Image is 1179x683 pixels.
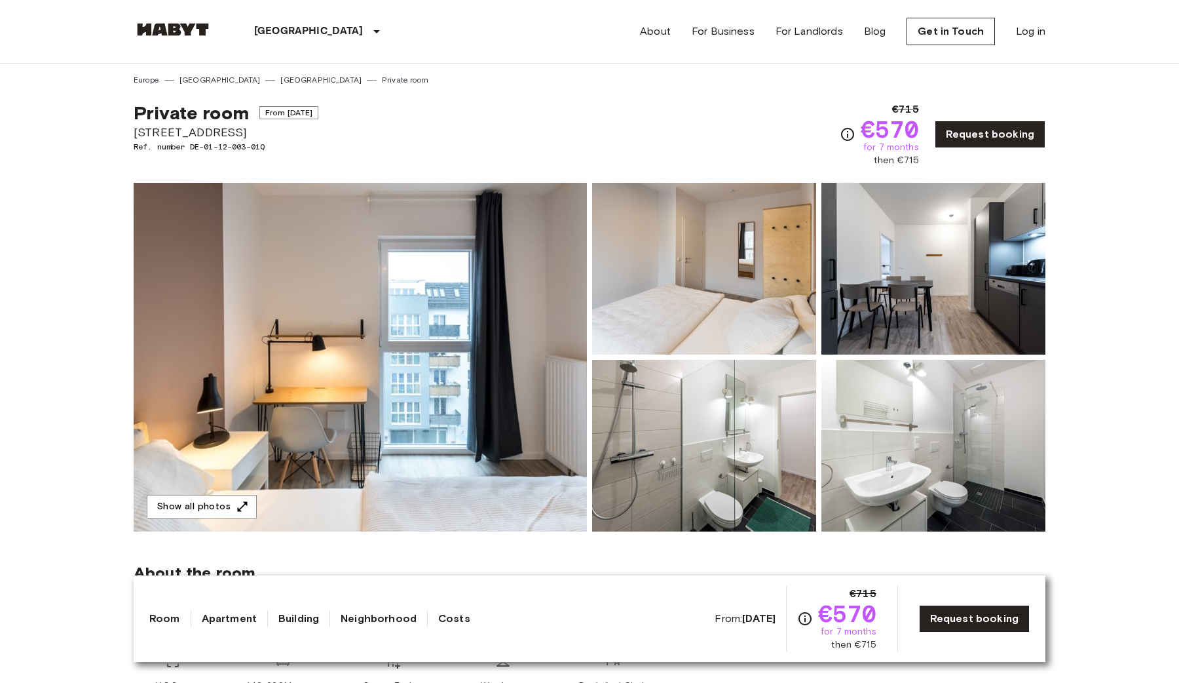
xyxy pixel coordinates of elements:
[715,612,776,626] span: From:
[861,117,919,141] span: €570
[892,102,919,117] span: €715
[821,625,876,638] span: for 7 months
[776,24,843,39] a: For Landlords
[147,495,257,519] button: Show all photos
[134,141,318,153] span: Ref. number DE-01-12-003-01Q
[134,102,249,124] span: Private room
[818,602,876,625] span: €570
[919,605,1030,633] a: Request booking
[831,638,876,652] span: then €715
[863,141,919,154] span: for 7 months
[179,74,261,86] a: [GEOGRAPHIC_DATA]
[134,563,1045,583] span: About the room
[202,611,257,627] a: Apartment
[864,24,886,39] a: Blog
[134,23,212,36] img: Habyt
[278,611,319,627] a: Building
[821,183,1045,355] img: Picture of unit DE-01-12-003-01Q
[341,611,417,627] a: Neighborhood
[134,124,318,141] span: [STREET_ADDRESS]
[149,611,180,627] a: Room
[134,74,159,86] a: Europe
[438,611,470,627] a: Costs
[692,24,755,39] a: For Business
[134,183,587,532] img: Marketing picture of unit DE-01-12-003-01Q
[935,121,1045,148] a: Request booking
[742,612,776,625] b: [DATE]
[840,127,855,142] svg: Check cost overview for full price breakdown. Please note that discounts apply to new joiners onl...
[280,74,362,86] a: [GEOGRAPHIC_DATA]
[850,586,876,602] span: €715
[874,154,918,167] span: then €715
[640,24,671,39] a: About
[382,74,428,86] a: Private room
[592,183,816,355] img: Picture of unit DE-01-12-003-01Q
[907,18,995,45] a: Get in Touch
[821,360,1045,532] img: Picture of unit DE-01-12-003-01Q
[254,24,364,39] p: [GEOGRAPHIC_DATA]
[1016,24,1045,39] a: Log in
[259,106,319,119] span: From [DATE]
[797,611,813,627] svg: Check cost overview for full price breakdown. Please note that discounts apply to new joiners onl...
[592,360,816,532] img: Picture of unit DE-01-12-003-01Q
